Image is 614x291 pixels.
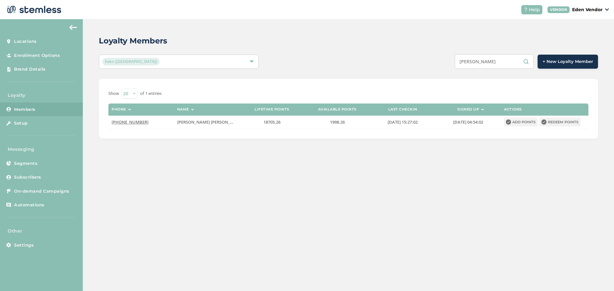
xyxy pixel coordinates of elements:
span: [PERSON_NAME] [PERSON_NAME] [177,119,243,125]
img: icon-sort-1e1d7615.svg [128,109,131,111]
label: Last checkin [388,107,417,111]
label: Signed up [457,107,479,111]
button: Redeem points [539,118,580,126]
button: Add points [504,118,538,126]
img: icon-arrow-back-accent-c549486e.svg [69,25,77,30]
label: 2024-01-22 04:54:02 [439,119,498,125]
label: Lifetime points [255,107,289,111]
span: Enrollment Options [14,52,60,59]
label: 1998.26 [308,119,367,125]
span: + New Loyalty Member [543,58,593,65]
span: [DATE] 15:27:02 [388,119,418,125]
label: Phone [112,107,126,111]
label: Name [177,107,189,111]
h2: Loyalty Members [99,35,167,47]
span: On-demand Campaigns [14,188,69,195]
span: 1998.26 [330,119,345,125]
span: 18705.26 [264,119,280,125]
input: Search [455,54,534,69]
span: Members [14,106,35,113]
button: + New Loyalty Member [538,55,598,69]
img: icon_down-arrow-small-66adaf34.svg [605,8,609,11]
label: Show [108,90,119,97]
th: Actions [501,103,588,116]
p: Eden Vendor [572,6,602,13]
label: (918) 906-9384 [112,119,170,125]
label: 2025-09-29 15:27:02 [373,119,432,125]
span: Help [529,6,540,13]
img: logo-dark-0685b13c.svg [5,3,61,16]
span: [DATE] 04:54:02 [453,119,483,125]
img: icon-help-white-03924b79.svg [524,8,528,11]
label: James Wade Campbell [177,119,236,125]
span: Brand Details [14,66,46,73]
label: Available points [318,107,357,111]
img: icon-sort-1e1d7615.svg [481,109,484,111]
span: [PHONE_NUMBER] [112,119,148,125]
span: Locations [14,38,37,45]
span: Settings [14,242,34,249]
label: 18705.26 [242,119,301,125]
span: Segments [14,160,37,167]
label: of 1 entries [140,90,161,97]
div: VENDOR [547,6,570,13]
span: Setup [14,120,28,126]
img: icon-sort-1e1d7615.svg [191,109,194,111]
iframe: Chat Widget [582,260,614,291]
span: Automations [14,202,44,208]
span: Subscribers [14,174,41,180]
span: Eden ([GEOGRAPHIC_DATA]) [102,58,160,65]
